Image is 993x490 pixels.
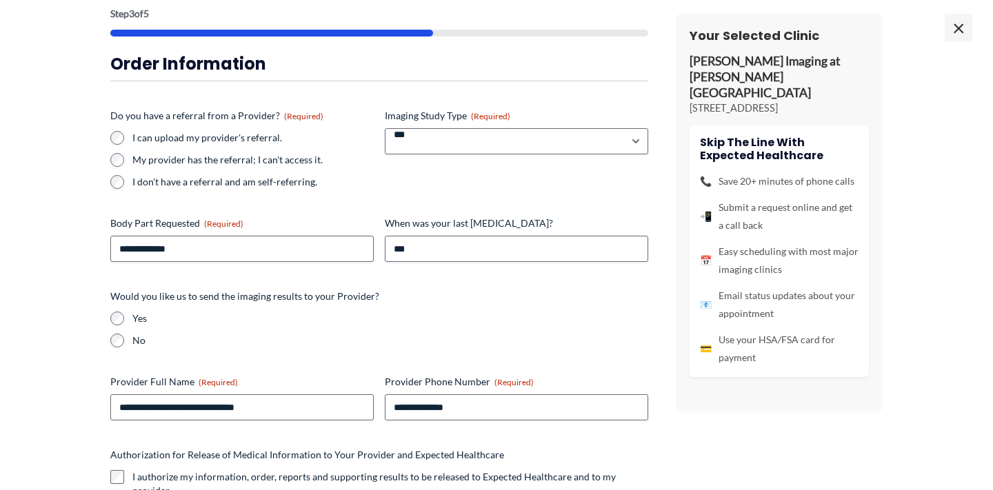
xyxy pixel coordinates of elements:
span: (Required) [471,111,510,121]
label: No [132,334,648,347]
li: Save 20+ minutes of phone calls [700,172,859,190]
span: 📲 [700,207,712,225]
span: × [945,14,972,41]
p: [PERSON_NAME] Imaging at [PERSON_NAME][GEOGRAPHIC_DATA] [690,54,869,101]
legend: Do you have a referral from a Provider? [110,109,323,123]
span: 💳 [700,340,712,358]
label: When was your last [MEDICAL_DATA]? [385,216,648,230]
span: (Required) [284,111,323,121]
legend: Authorization for Release of Medical Information to Your Provider and Expected Healthcare [110,448,504,462]
label: Body Part Requested [110,216,374,230]
h3: Order Information [110,53,648,74]
p: Step of [110,9,648,19]
label: Provider Phone Number [385,375,648,389]
span: (Required) [204,218,243,229]
h4: Skip the line with Expected Healthcare [700,136,859,162]
span: 3 [129,8,134,19]
li: Submit a request online and get a call back [700,198,859,234]
li: Use your HSA/FSA card for payment [700,331,859,367]
label: Provider Full Name [110,375,374,389]
span: 5 [143,8,149,19]
p: [STREET_ADDRESS] [690,101,869,115]
span: 📞 [700,172,712,190]
li: Email status updates about your appointment [700,287,859,323]
li: Easy scheduling with most major imaging clinics [700,243,859,278]
label: Imaging Study Type [385,109,648,123]
h3: Your Selected Clinic [690,28,869,43]
legend: Would you like us to send the imaging results to your Provider? [110,289,379,303]
span: 📅 [700,252,712,269]
label: I can upload my provider's referral. [132,131,374,145]
span: 📧 [700,296,712,314]
span: (Required) [494,377,534,387]
label: My provider has the referral; I can't access it. [132,153,374,167]
label: I don't have a referral and am self-referring. [132,175,374,189]
span: (Required) [199,377,238,387]
label: Yes [132,312,648,325]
